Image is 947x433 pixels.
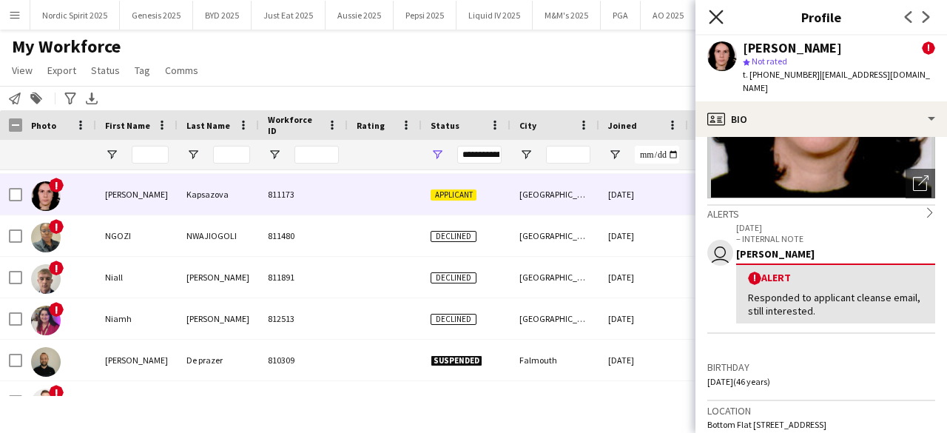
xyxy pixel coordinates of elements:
[599,174,688,215] div: [DATE]
[357,120,385,131] span: Rating
[49,219,64,234] span: !
[906,169,935,198] div: Open photos pop-in
[259,298,348,339] div: 812513
[599,298,688,339] div: [DATE]
[259,340,348,380] div: 810309
[394,1,456,30] button: Pepsi 2025
[707,419,826,430] span: Bottom Flat [STREET_ADDRESS]
[326,1,394,30] button: Aussie 2025
[431,355,482,366] span: Suspended
[510,340,599,380] div: Falmouth
[31,223,61,252] img: NGOZI NWAJIOGOLI
[193,1,252,30] button: BYD 2025
[49,178,64,192] span: !
[510,215,599,256] div: [GEOGRAPHIC_DATA]
[259,215,348,256] div: 811480
[641,1,696,30] button: AO 2025
[510,381,599,422] div: [GEOGRAPHIC_DATA]
[12,36,121,58] span: My Workforce
[186,148,200,161] button: Open Filter Menu
[96,298,178,339] div: Niamh
[91,64,120,77] span: Status
[546,146,590,164] input: City Filter Input
[105,148,118,161] button: Open Filter Menu
[6,61,38,80] a: View
[736,233,935,244] p: – INTERNAL NOTE
[695,101,947,137] div: Bio
[31,181,61,211] img: Nevena Kapsazova
[431,148,444,161] button: Open Filter Menu
[635,146,679,164] input: Joined Filter Input
[533,1,601,30] button: M&M's 2025
[519,148,533,161] button: Open Filter Menu
[6,90,24,107] app-action-btn: Notify workforce
[519,120,536,131] span: City
[431,189,476,201] span: Applicant
[252,1,326,30] button: Just Eat 2025
[752,56,787,67] span: Not rated
[707,204,935,221] div: Alerts
[707,360,935,374] h3: Birthday
[178,174,259,215] div: Kapsazova
[748,272,761,285] span: !
[31,389,61,418] img: Nicholas O’Keeffe
[743,69,820,80] span: t. [PHONE_NUMBER]
[599,381,688,422] div: [DATE]
[431,272,476,283] span: Declined
[599,257,688,298] div: [DATE]
[599,340,688,380] div: [DATE]
[61,90,79,107] app-action-btn: Advanced filters
[456,1,533,30] button: Liquid IV 2025
[510,174,599,215] div: [GEOGRAPHIC_DATA]
[178,257,259,298] div: [PERSON_NAME]
[83,90,101,107] app-action-btn: Export XLSX
[159,61,204,80] a: Comms
[31,347,61,377] img: Nicholas De prazer
[49,302,64,317] span: !
[85,61,126,80] a: Status
[96,381,178,422] div: [PERSON_NAME]
[736,247,935,261] div: [PERSON_NAME]
[259,174,348,215] div: 811173
[31,120,56,131] span: Photo
[688,340,777,380] div: 1,057 days
[41,61,82,80] a: Export
[743,69,930,93] span: | [EMAIL_ADDRESS][DOMAIN_NAME]
[601,1,641,30] button: PGA
[431,231,476,242] span: Declined
[96,257,178,298] div: Niall
[213,146,250,164] input: Last Name Filter Input
[922,41,935,55] span: !
[695,7,947,27] h3: Profile
[608,148,621,161] button: Open Filter Menu
[132,146,169,164] input: First Name Filter Input
[707,404,935,417] h3: Location
[120,1,193,30] button: Genesis 2025
[165,64,198,77] span: Comms
[294,146,339,164] input: Workforce ID Filter Input
[707,376,770,387] span: [DATE] (46 years)
[186,120,230,131] span: Last Name
[135,64,150,77] span: Tag
[178,340,259,380] div: De prazer
[748,291,923,318] div: Responded to applicant cleanse email, still interested.
[259,257,348,298] div: 811891
[96,340,178,380] div: [PERSON_NAME]
[49,385,64,400] span: !
[178,215,259,256] div: NWAJIOGOLI
[12,64,33,77] span: View
[31,306,61,335] img: Niamh Munglani
[748,271,923,285] div: Alert
[431,120,459,131] span: Status
[96,174,178,215] div: [PERSON_NAME]
[178,381,259,422] div: O’Keeffe
[47,64,76,77] span: Export
[268,114,321,136] span: Workforce ID
[599,215,688,256] div: [DATE]
[268,148,281,161] button: Open Filter Menu
[510,257,599,298] div: [GEOGRAPHIC_DATA]
[49,261,64,275] span: !
[178,298,259,339] div: [PERSON_NAME]
[431,314,476,325] span: Declined
[743,41,842,55] div: [PERSON_NAME]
